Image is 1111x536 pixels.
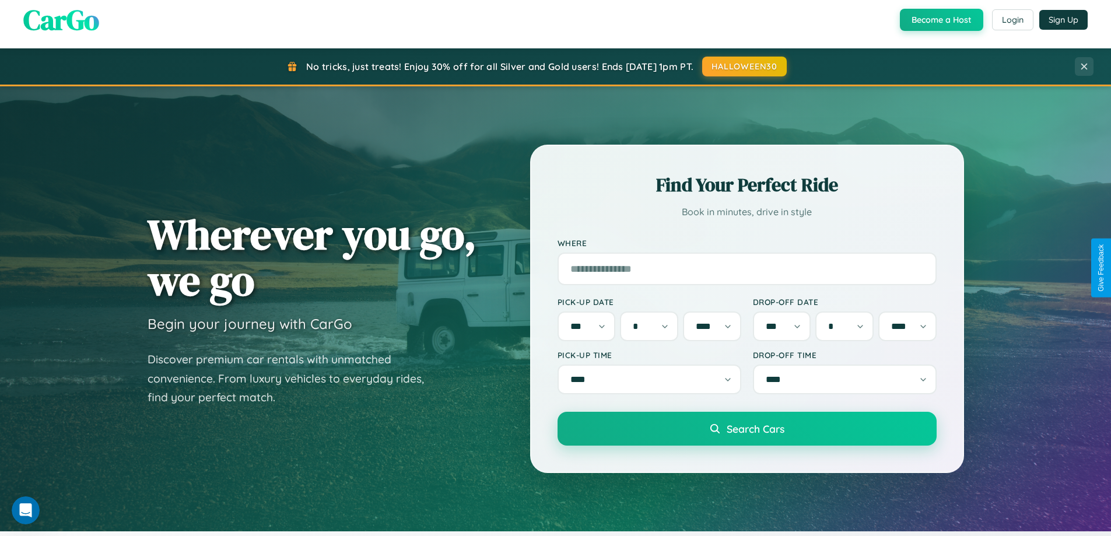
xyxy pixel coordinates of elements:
label: Drop-off Date [753,297,937,307]
button: Become a Host [900,9,983,31]
iframe: Intercom live chat [12,496,40,524]
label: Pick-up Date [558,297,741,307]
h3: Begin your journey with CarGo [148,315,352,332]
span: No tricks, just treats! Enjoy 30% off for all Silver and Gold users! Ends [DATE] 1pm PT. [306,61,693,72]
label: Drop-off Time [753,350,937,360]
button: Sign Up [1039,10,1088,30]
p: Book in minutes, drive in style [558,204,937,220]
span: CarGo [23,1,99,39]
h1: Wherever you go, we go [148,211,476,303]
button: HALLOWEEN30 [702,57,787,76]
label: Pick-up Time [558,350,741,360]
button: Login [992,9,1033,30]
label: Where [558,238,937,248]
div: Give Feedback [1097,244,1105,292]
button: Search Cars [558,412,937,446]
p: Discover premium car rentals with unmatched convenience. From luxury vehicles to everyday rides, ... [148,350,439,407]
span: Search Cars [727,422,784,435]
h2: Find Your Perfect Ride [558,172,937,198]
